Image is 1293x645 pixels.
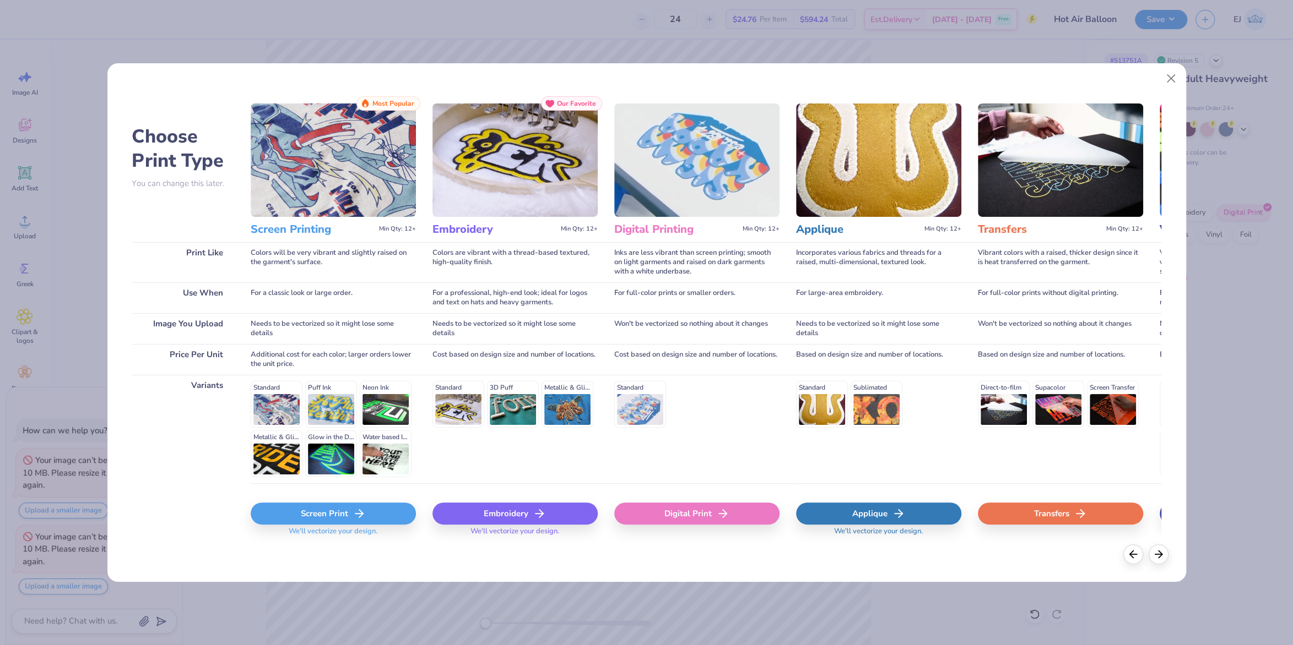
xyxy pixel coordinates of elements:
button: Close [1160,68,1181,89]
span: Min Qty: 12+ [561,225,598,233]
h3: Applique [796,222,920,237]
h3: Embroidery [432,222,556,237]
div: Cost based on design size and number of locations. [432,344,598,375]
div: Won't be vectorized so nothing about it changes [978,313,1143,344]
div: Inks are less vibrant than screen printing; smooth on light garments and raised on dark garments ... [614,242,780,282]
div: Image You Upload [132,313,234,344]
img: Transfers [978,103,1143,217]
div: Needs to be vectorized so it might lose some details [251,313,416,344]
div: Variants [132,375,234,484]
h2: Choose Print Type [132,124,234,173]
span: Our Favorite [557,100,596,107]
span: We'll vectorize your design. [466,527,564,543]
span: We'll vectorize your design. [284,527,382,543]
div: Screen Print [251,502,416,524]
div: Based on design size and number of locations. [978,344,1143,375]
p: You can change this later. [132,179,234,188]
div: Incorporates various fabrics and threads for a raised, multi-dimensional, textured look. [796,242,961,282]
div: Embroidery [432,502,598,524]
div: For large-area embroidery. [796,282,961,313]
div: Needs to be vectorized so it might lose some details [796,313,961,344]
div: Colors will be very vibrant and slightly raised on the garment's surface. [251,242,416,282]
span: Min Qty: 12+ [743,225,780,233]
div: Digital Print [614,502,780,524]
img: Applique [796,103,961,217]
span: Most Popular [372,100,414,107]
div: For full-color prints without digital printing. [978,282,1143,313]
div: For full-color prints or smaller orders. [614,282,780,313]
div: Transfers [978,502,1143,524]
img: Embroidery [432,103,598,217]
h3: Screen Printing [251,222,375,237]
div: For a classic look or large order. [251,282,416,313]
img: Screen Printing [251,103,416,217]
img: Digital Printing [614,103,780,217]
div: Price Per Unit [132,344,234,375]
div: Vibrant colors with a raised, thicker design since it is heat transferred on the garment. [978,242,1143,282]
div: Won't be vectorized so nothing about it changes [614,313,780,344]
div: Cost based on design size and number of locations. [614,344,780,375]
span: Min Qty: 12+ [1106,225,1143,233]
div: Needs to be vectorized so it might lose some details [432,313,598,344]
h3: Transfers [978,222,1102,237]
div: Print Like [132,242,234,282]
h3: Vinyl [1160,222,1284,237]
span: We'll vectorize your design. [830,527,927,543]
div: Use When [132,282,234,313]
span: Min Qty: 12+ [924,225,961,233]
div: Based on design size and number of locations. [796,344,961,375]
div: Colors are vibrant with a thread-based textured, high-quality finish. [432,242,598,282]
div: Applique [796,502,961,524]
div: Additional cost for each color; larger orders lower the unit price. [251,344,416,375]
div: For a professional, high-end look; ideal for logos and text on hats and heavy garments. [432,282,598,313]
h3: Digital Printing [614,222,738,237]
span: Min Qty: 12+ [379,225,416,233]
